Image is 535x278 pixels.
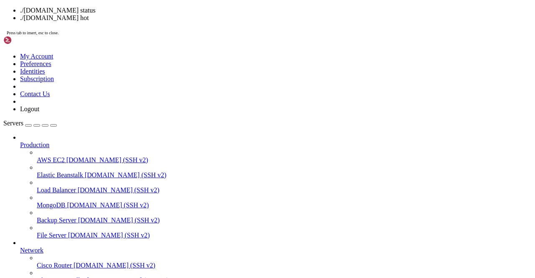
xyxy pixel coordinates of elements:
[37,149,532,164] li: AWS EC2 [DOMAIN_NAME] (SSH v2)
[37,194,532,209] li: MongoDB [DOMAIN_NAME] (SSH v2)
[3,83,426,87] x-row: Last login: [DATE] from [TECHNICAL_ID]
[78,186,160,194] span: [DOMAIN_NAME] (SSH v2)
[37,156,65,163] span: AWS EC2
[37,224,532,239] li: File Server [DOMAIN_NAME] (SSH v2)
[37,171,532,179] a: Elastic Beanstalk [DOMAIN_NAME] (SSH v2)
[3,45,426,49] x-row: | | / _ \| \| |_ _/ \ | _ )/ _ \
[3,87,426,91] x-row: root@vmi2643775:~# docker exec -it telegram-claim-bot /bin/bash
[37,209,532,224] li: Backup Server [DOMAIN_NAME] (SSH v2)
[3,28,426,33] x-row: Run 'do-release-upgrade' to upgrade to it.
[74,262,155,269] span: [DOMAIN_NAME] (SSH v2)
[37,156,532,164] a: AWS EC2 [DOMAIN_NAME] (SSH v2)
[3,74,426,79] x-row: please don't hesitate to contact us at [EMAIL_ADDRESS][DOMAIN_NAME].
[3,62,426,66] x-row: Welcome!
[20,53,53,60] a: My Account
[3,36,51,44] img: Shellngn
[3,120,57,127] a: Servers
[20,105,39,112] a: Logout
[3,54,426,58] x-row: \____\___/|_|\_| |_/_/ \_|___/\___/
[20,141,49,148] span: Production
[66,156,148,163] span: [DOMAIN_NAME] (SSH v2)
[3,41,426,45] x-row: / ___/___ _ _ _____ _ ___ ___
[3,91,426,95] x-row: root@b4bc2ef21cc6:/usr/src/app# ./
[20,68,45,75] a: Identities
[37,179,532,194] li: Load Balancer [DOMAIN_NAME] (SSH v2)
[68,232,150,239] span: [DOMAIN_NAME] (SSH v2)
[3,37,426,41] x-row: _____
[37,164,532,179] li: Elastic Beanstalk [DOMAIN_NAME] (SSH v2)
[85,171,167,179] span: [DOMAIN_NAME] (SSH v2)
[3,120,23,127] span: Servers
[37,186,532,194] a: Load Balancer [DOMAIN_NAME] (SSH v2)
[78,217,160,224] span: [DOMAIN_NAME] (SSH v2)
[3,20,426,24] x-row: * Support: [URL][DOMAIN_NAME]
[20,141,532,149] a: Production
[3,16,426,20] x-row: * Management: [URL][DOMAIN_NAME]
[37,217,76,224] span: Backup Server
[20,134,532,239] li: Production
[3,12,426,16] x-row: * Documentation: [URL][DOMAIN_NAME]
[7,31,59,35] span: Press tab to insert, esc to close.
[67,201,149,209] span: [DOMAIN_NAME] (SSH v2)
[3,49,426,54] x-row: | |__| (_) | .` | | |/ _ \| _ \ (_) |
[3,3,426,8] x-row: Welcome to Ubuntu 22.04.5 LTS (GNU/Linux 5.15.0-25-generic x86_64)
[37,186,76,194] span: Load Balancer
[37,254,532,269] li: Cisco Router [DOMAIN_NAME] (SSH v2)
[37,201,532,209] a: MongoDB [DOMAIN_NAME] (SSH v2)
[80,91,82,95] div: (34, 21)
[37,201,65,209] span: MongoDB
[3,70,426,74] x-row: This server is hosted by Contabo. If you have any questions or need help,
[20,247,43,254] span: Network
[3,24,426,28] x-row: New release '24.04.3 LTS' available.
[20,14,532,22] li: ./[DOMAIN_NAME] hot
[37,171,83,179] span: Elastic Beanstalk
[37,217,532,224] a: Backup Server [DOMAIN_NAME] (SSH v2)
[20,60,51,67] a: Preferences
[20,247,532,254] a: Network
[20,75,54,82] a: Subscription
[37,232,66,239] span: File Server
[37,262,532,269] a: Cisco Router [DOMAIN_NAME] (SSH v2)
[37,262,72,269] span: Cisco Router
[37,232,532,239] a: File Server [DOMAIN_NAME] (SSH v2)
[20,7,532,14] li: ./[DOMAIN_NAME] status
[20,90,50,97] a: Contact Us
